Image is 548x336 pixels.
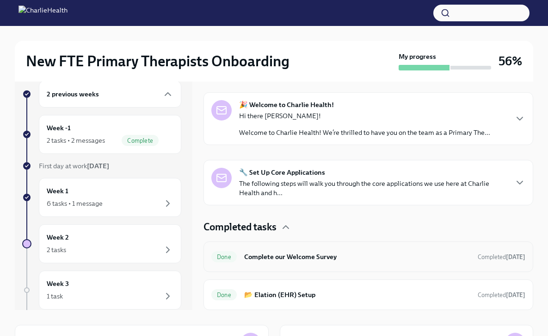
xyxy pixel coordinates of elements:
span: Completed [478,254,525,260]
h4: Completed tasks [203,220,277,234]
strong: 🔧 Set Up Core Applications [239,168,325,177]
h6: Week 2 [47,232,69,242]
h6: Week 1 [47,186,68,196]
h6: 2 previous weeks [47,89,99,99]
h6: 📂 Elation (EHR) Setup [244,290,470,300]
span: Completed [478,292,525,298]
a: DoneComplete our Welcome SurveyCompleted[DATE] [211,249,525,264]
a: Week 31 task [22,271,181,310]
div: 2 tasks [47,245,66,254]
h6: Week 3 [47,279,69,289]
h3: 56% [499,53,522,70]
span: Done [211,292,237,298]
span: Complete [122,137,159,144]
span: First day at work [39,162,109,170]
strong: My progress [399,52,436,61]
strong: 🎉 Welcome to Charlie Health! [239,100,334,109]
div: 2 tasks • 2 messages [47,136,105,145]
p: The following steps will walk you through the core applications we use here at Charlie Health and... [239,179,507,197]
span: September 7th, 2025 15:39 [478,253,525,261]
div: 2 previous weeks [39,81,181,108]
p: Welcome to Charlie Health! We’re thrilled to have you on the team as a Primary The... [239,128,490,137]
p: Hi there [PERSON_NAME]! [239,111,490,120]
strong: [DATE] [506,292,525,298]
span: September 7th, 2025 15:52 [478,291,525,299]
div: 6 tasks • 1 message [47,199,103,208]
h2: New FTE Primary Therapists Onboarding [26,52,289,70]
h6: Complete our Welcome Survey [244,252,470,262]
strong: [DATE] [506,254,525,260]
div: Completed tasks [203,220,533,234]
h6: Week -1 [47,123,71,133]
a: First day at work[DATE] [22,161,181,171]
a: Done📂 Elation (EHR) SetupCompleted[DATE] [211,287,525,302]
span: Done [211,254,237,260]
a: Week 16 tasks • 1 message [22,178,181,217]
strong: [DATE] [87,162,109,170]
a: Week -12 tasks • 2 messagesComplete [22,115,181,154]
div: 1 task [47,292,63,301]
a: Week 22 tasks [22,224,181,263]
img: CharlieHealth [18,6,68,20]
